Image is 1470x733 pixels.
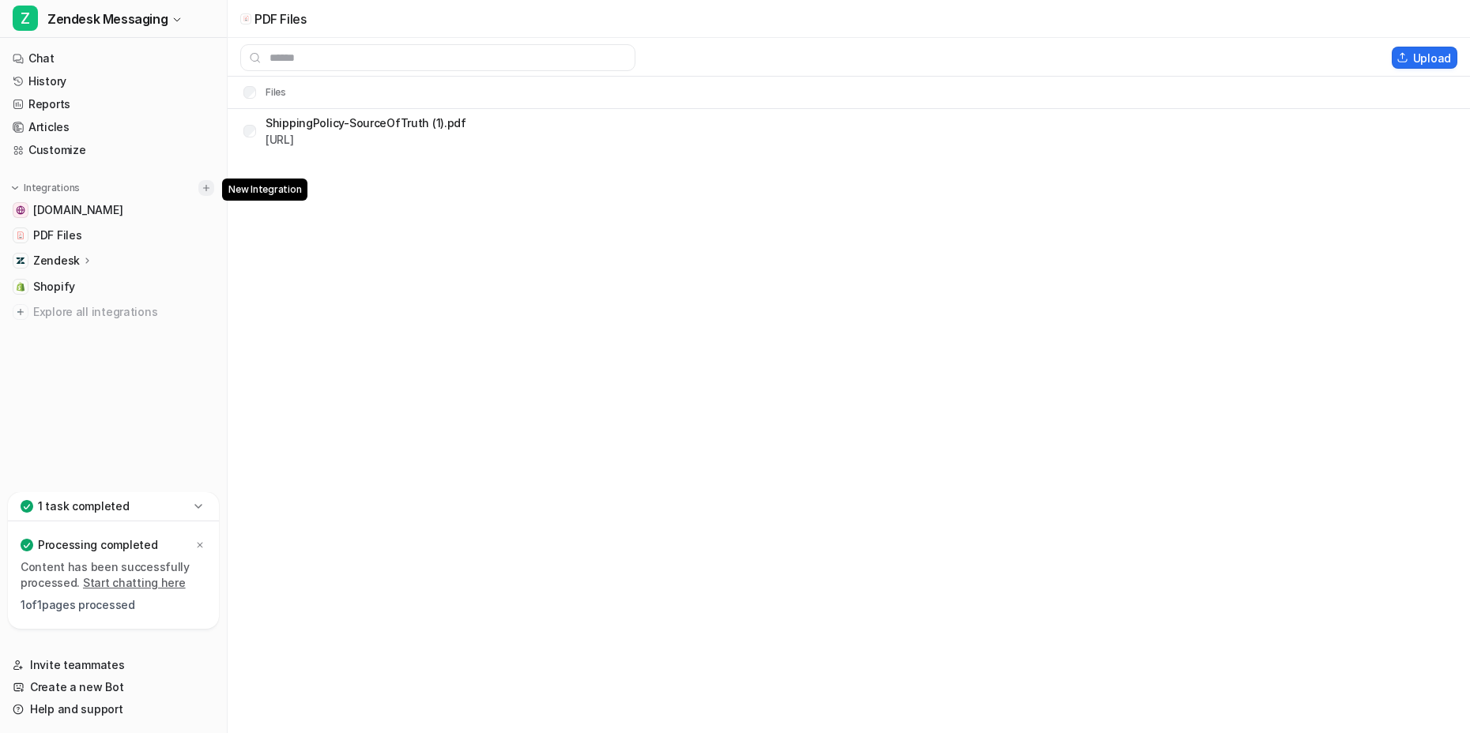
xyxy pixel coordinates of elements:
[33,227,81,243] span: PDF Files
[6,276,220,298] a: ShopifyShopify
[6,93,220,115] a: Reports
[16,256,25,265] img: Zendesk
[16,205,25,215] img: anurseinthemaking.com
[33,279,75,295] span: Shopify
[231,83,287,102] th: Files
[83,576,186,589] a: Start chatting here
[6,301,220,323] a: Explore all integrations
[266,133,294,146] a: [URL]
[13,6,38,31] span: Z
[6,116,220,138] a: Articles
[9,182,21,194] img: expand menu
[201,182,212,194] img: menu_add.svg
[222,179,307,201] span: New Integration
[6,654,220,676] a: Invite teammates
[254,11,306,27] p: PDF Files
[6,676,220,698] a: Create a new Bot
[6,47,220,70] a: Chat
[24,182,80,194] p: Integrations
[33,299,214,325] span: Explore all integrations
[21,597,206,613] p: 1 of 1 pages processed
[47,8,168,30] span: Zendesk Messaging
[243,15,250,22] img: upload-file icon
[33,253,80,269] p: Zendesk
[13,304,28,320] img: explore all integrations
[6,139,220,161] a: Customize
[6,70,220,92] a: History
[266,115,466,131] p: ShippingPolicy-SourceOfTruth (1).pdf
[6,180,85,196] button: Integrations
[16,231,25,240] img: PDF Files
[6,224,220,246] a: PDF FilesPDF Files
[38,537,157,553] p: Processing completed
[6,698,220,720] a: Help and support
[1392,47,1457,69] button: Upload
[21,559,206,591] p: Content has been successfully processed.
[6,199,220,221] a: anurseinthemaking.com[DOMAIN_NAME]
[38,498,130,514] p: 1 task completed
[16,282,25,291] img: Shopify
[33,202,122,218] span: [DOMAIN_NAME]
